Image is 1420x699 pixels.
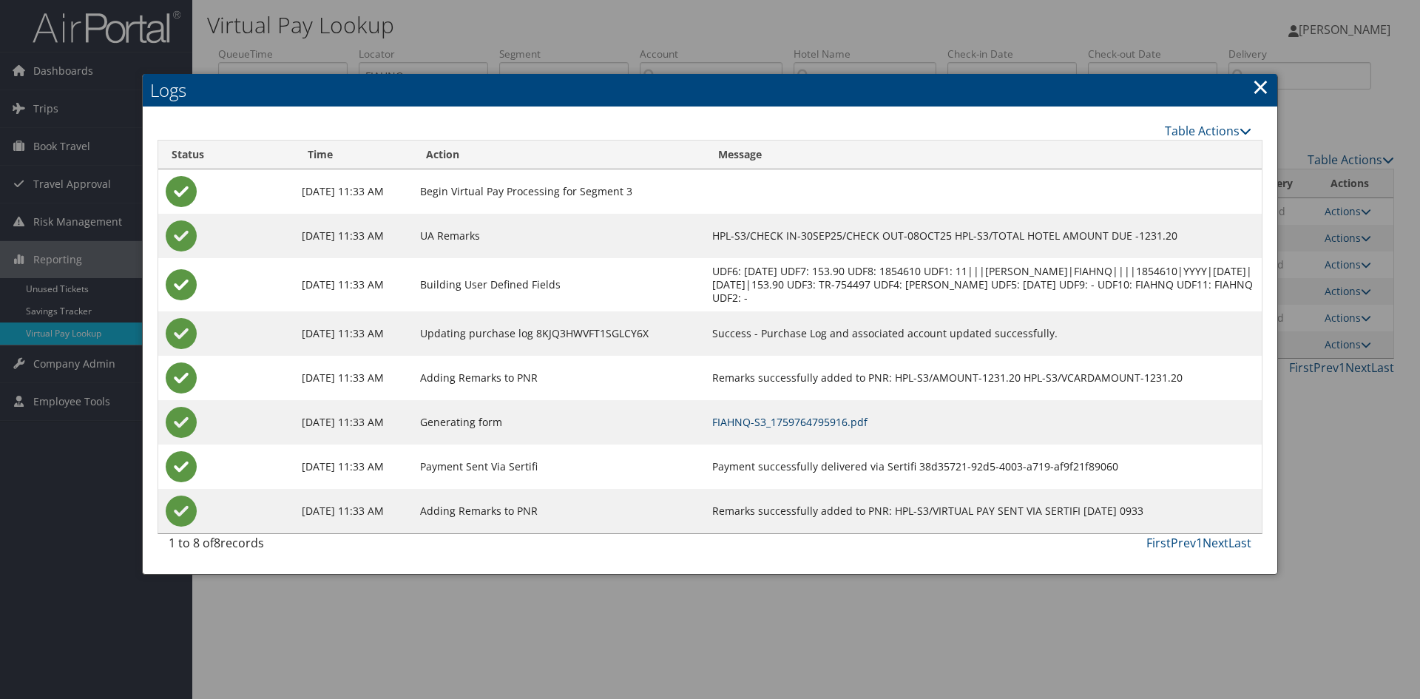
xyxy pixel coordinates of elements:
a: Table Actions [1165,123,1251,139]
a: FIAHNQ-S3_1759764795916.pdf [712,415,868,429]
td: Remarks successfully added to PNR: HPL-S3/AMOUNT-1231.20 HPL-S3/VCARDAMOUNT-1231.20 [705,356,1262,400]
th: Time: activate to sort column ascending [294,141,413,169]
td: Building User Defined Fields [413,258,705,311]
a: 1 [1196,535,1203,551]
td: Adding Remarks to PNR [413,356,705,400]
td: [DATE] 11:33 AM [294,258,413,311]
h2: Logs [143,74,1277,107]
td: [DATE] 11:33 AM [294,356,413,400]
td: [DATE] 11:33 AM [294,489,413,533]
th: Action: activate to sort column ascending [413,141,705,169]
td: [DATE] 11:33 AM [294,169,413,214]
td: UDF6: [DATE] UDF7: 153.90 UDF8: 1854610 UDF1: 11|||[PERSON_NAME]|FIAHNQ||||1854610|YYYY|[DATE]|[D... [705,258,1262,311]
td: Updating purchase log 8KJQ3HWVFT1SGLCY6X [413,311,705,356]
a: First [1146,535,1171,551]
div: 1 to 8 of records [169,534,423,559]
a: Prev [1171,535,1196,551]
a: Last [1228,535,1251,551]
td: [DATE] 11:33 AM [294,311,413,356]
td: Generating form [413,400,705,445]
a: Next [1203,535,1228,551]
td: [DATE] 11:33 AM [294,214,413,258]
td: Payment Sent Via Sertifi [413,445,705,489]
th: Message: activate to sort column ascending [705,141,1262,169]
td: [DATE] 11:33 AM [294,400,413,445]
th: Status: activate to sort column ascending [158,141,294,169]
td: Success - Purchase Log and associated account updated successfully. [705,311,1262,356]
td: UA Remarks [413,214,705,258]
span: 8 [214,535,220,551]
td: Adding Remarks to PNR [413,489,705,533]
td: HPL-S3/CHECK IN-30SEP25/CHECK OUT-08OCT25 HPL-S3/TOTAL HOTEL AMOUNT DUE -1231.20 [705,214,1262,258]
td: Begin Virtual Pay Processing for Segment 3 [413,169,705,214]
td: Payment successfully delivered via Sertifi 38d35721-92d5-4003-a719-af9f21f89060 [705,445,1262,489]
a: Close [1252,72,1269,101]
td: [DATE] 11:33 AM [294,445,413,489]
td: Remarks successfully added to PNR: HPL-S3/VIRTUAL PAY SENT VIA SERTIFI [DATE] 0933 [705,489,1262,533]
